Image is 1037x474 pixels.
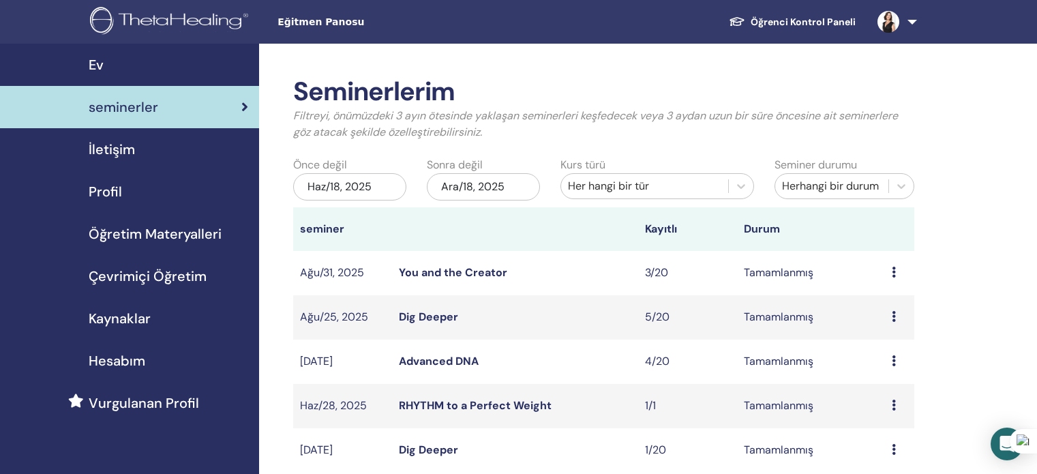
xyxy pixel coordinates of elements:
[782,178,882,194] div: Herhangi bir durum
[568,178,721,194] div: Her hangi bir tür
[293,251,392,295] td: Ağu/31, 2025
[89,97,158,117] span: seminerler
[293,295,392,340] td: Ağu/25, 2025
[293,173,406,201] div: Haz/18, 2025
[737,384,885,428] td: Tamamlanmış
[89,393,199,413] span: Vurgulanan Profil
[399,310,458,324] a: Dig Deeper
[293,207,392,251] th: seminer
[729,16,745,27] img: graduation-cap-white.svg
[737,340,885,384] td: Tamamlanmış
[89,139,135,160] span: İletişim
[718,10,867,35] a: Öğrenci Kontrol Paneli
[293,384,392,428] td: Haz/28, 2025
[560,157,605,173] label: Kurs türü
[399,354,479,368] a: Advanced DNA
[89,224,222,244] span: Öğretim Materyalleri
[277,15,482,29] span: Eğitmen Panosu
[638,251,737,295] td: 3/20
[293,428,392,473] td: [DATE]
[638,384,737,428] td: 1/1
[293,108,914,140] p: Filtreyi, önümüzdeki 3 ayın ötesinde yaklaşan seminerleri keşfedecek veya 3 aydan uzun bir süre ö...
[89,181,122,202] span: Profil
[89,308,151,329] span: Kaynaklar
[89,266,207,286] span: Çevrimiçi Öğretim
[427,157,483,173] label: Sonra değil
[737,207,885,251] th: Durum
[293,157,347,173] label: Önce değil
[90,7,253,38] img: logo.png
[293,76,914,108] h2: Seminerlerim
[877,11,899,33] img: default.jpg
[427,173,540,201] div: Ara/18, 2025
[399,265,507,280] a: You and the Creator
[293,340,392,384] td: [DATE]
[775,157,857,173] label: Seminer durumu
[638,340,737,384] td: 4/20
[89,55,104,75] span: Ev
[737,251,885,295] td: Tamamlanmış
[991,428,1023,460] div: Open Intercom Messenger
[737,428,885,473] td: Tamamlanmış
[737,295,885,340] td: Tamamlanmış
[89,351,145,371] span: Hesabım
[638,295,737,340] td: 5/20
[638,207,737,251] th: Kayıtlı
[399,398,552,413] a: RHYTHM to a Perfect Weight
[399,443,458,457] a: Dig Deeper
[638,428,737,473] td: 1/20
